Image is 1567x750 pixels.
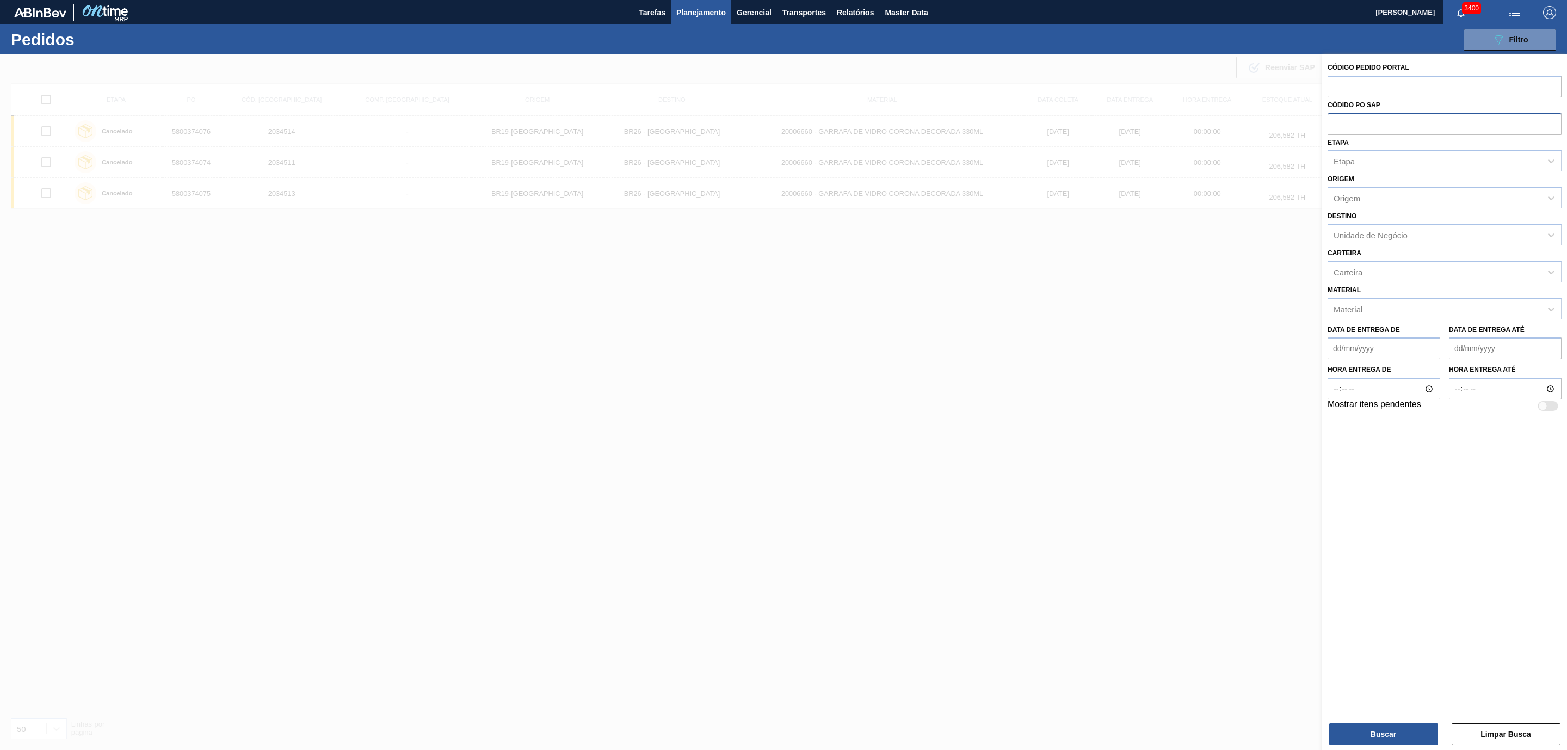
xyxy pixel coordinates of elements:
label: Material [1328,286,1361,294]
input: dd/mm/yyyy [1449,337,1562,359]
label: Códido PO SAP [1328,101,1380,109]
span: 3400 [1462,2,1481,14]
span: Planejamento [676,6,726,19]
div: Etapa [1334,157,1355,166]
img: userActions [1508,6,1521,19]
span: Gerencial [737,6,772,19]
div: Material [1334,304,1362,313]
label: Origem [1328,175,1354,183]
span: Relatórios [837,6,874,19]
span: Tarefas [639,6,665,19]
label: Destino [1328,212,1356,220]
span: Transportes [782,6,826,19]
label: Hora entrega até [1449,362,1562,378]
img: TNhmsLtSVTkK8tSr43FrP2fwEKptu5GPRR3wAAAABJRU5ErkJggg== [14,8,66,17]
label: Código Pedido Portal [1328,64,1409,71]
h1: Pedidos [11,33,183,46]
div: Carteira [1334,267,1362,276]
div: Unidade de Negócio [1334,230,1408,239]
label: Carteira [1328,249,1361,257]
label: Mostrar itens pendentes [1328,399,1421,413]
label: Etapa [1328,139,1349,146]
span: Master Data [885,6,928,19]
button: Filtro [1464,29,1556,51]
input: dd/mm/yyyy [1328,337,1440,359]
label: Data de Entrega de [1328,326,1400,334]
span: Filtro [1509,35,1528,44]
label: Hora entrega de [1328,362,1440,378]
img: Logout [1543,6,1556,19]
div: Origem [1334,194,1360,203]
button: Notificações [1443,5,1478,20]
label: Data de Entrega até [1449,326,1525,334]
